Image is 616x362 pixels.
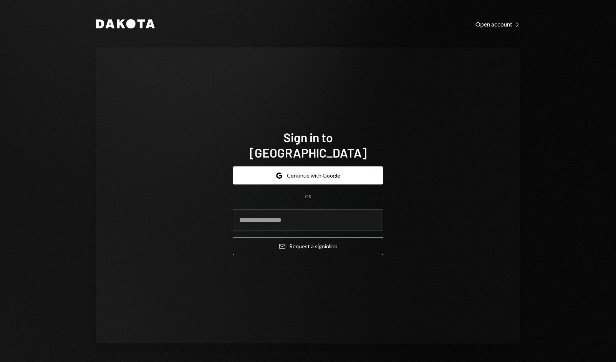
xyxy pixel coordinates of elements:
[233,166,383,184] button: Continue with Google
[475,20,520,28] a: Open account
[233,130,383,160] h1: Sign in to [GEOGRAPHIC_DATA]
[233,237,383,255] button: Request a signinlink
[305,194,311,200] div: OR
